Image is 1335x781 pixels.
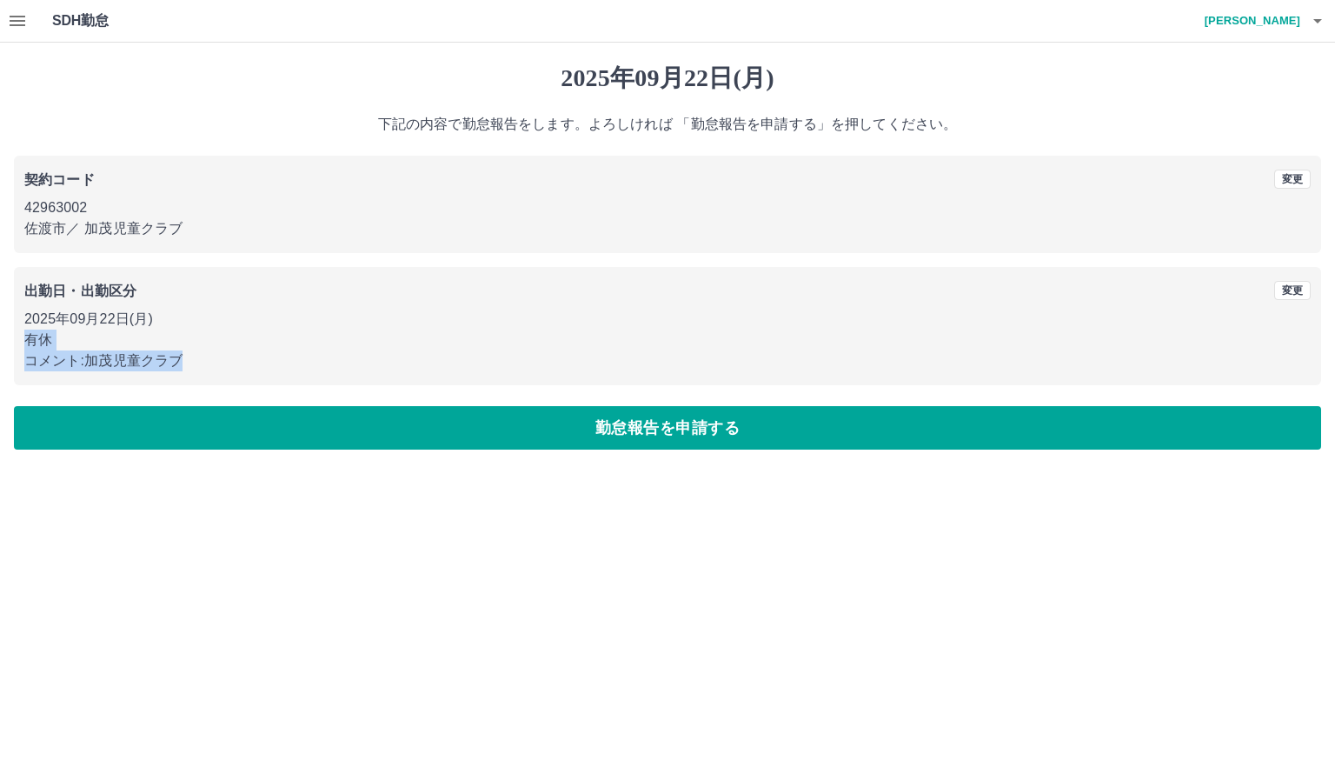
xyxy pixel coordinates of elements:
b: 契約コード [24,172,95,187]
p: 佐渡市 ／ 加茂児童クラブ [24,218,1311,239]
p: コメント: 加茂児童クラブ [24,350,1311,371]
h1: 2025年09月22日(月) [14,63,1321,93]
p: 下記の内容で勤怠報告をします。よろしければ 「勤怠報告を申請する」を押してください。 [14,114,1321,135]
p: 2025年09月22日(月) [24,309,1311,330]
button: 勤怠報告を申請する [14,406,1321,450]
b: 出勤日・出勤区分 [24,284,136,298]
button: 変更 [1274,170,1311,189]
p: 42963002 [24,197,1311,218]
button: 変更 [1274,281,1311,300]
p: 有休 [24,330,1311,350]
